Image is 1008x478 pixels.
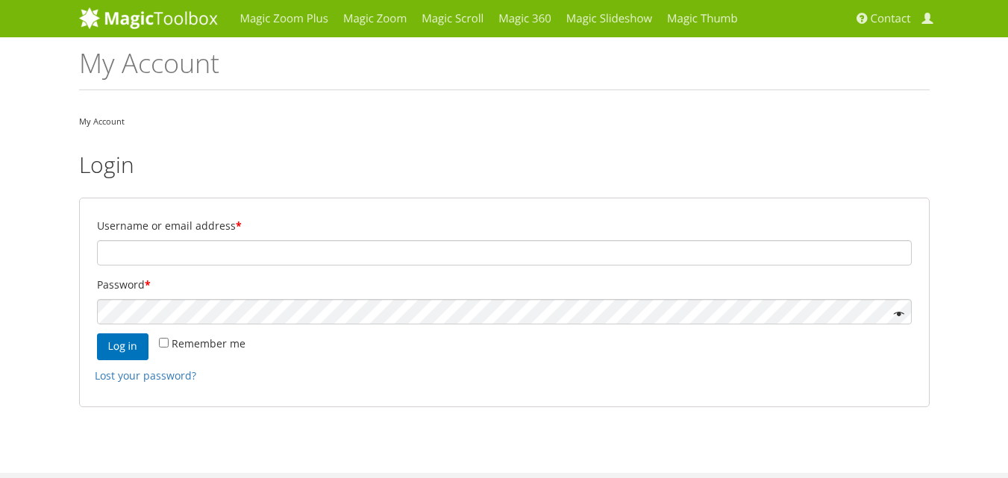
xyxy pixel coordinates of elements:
[97,333,148,360] button: Log in
[871,11,911,26] span: Contact
[97,274,912,295] label: Password
[79,152,930,177] h2: Login
[97,216,912,236] label: Username or email address
[159,338,169,348] input: Remember me
[95,368,196,383] a: Lost your password?
[172,336,245,350] span: Remember me
[79,7,218,29] img: MagicToolbox.com - Image tools for your website
[79,48,930,90] h1: My Account
[79,113,930,130] nav: My Account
